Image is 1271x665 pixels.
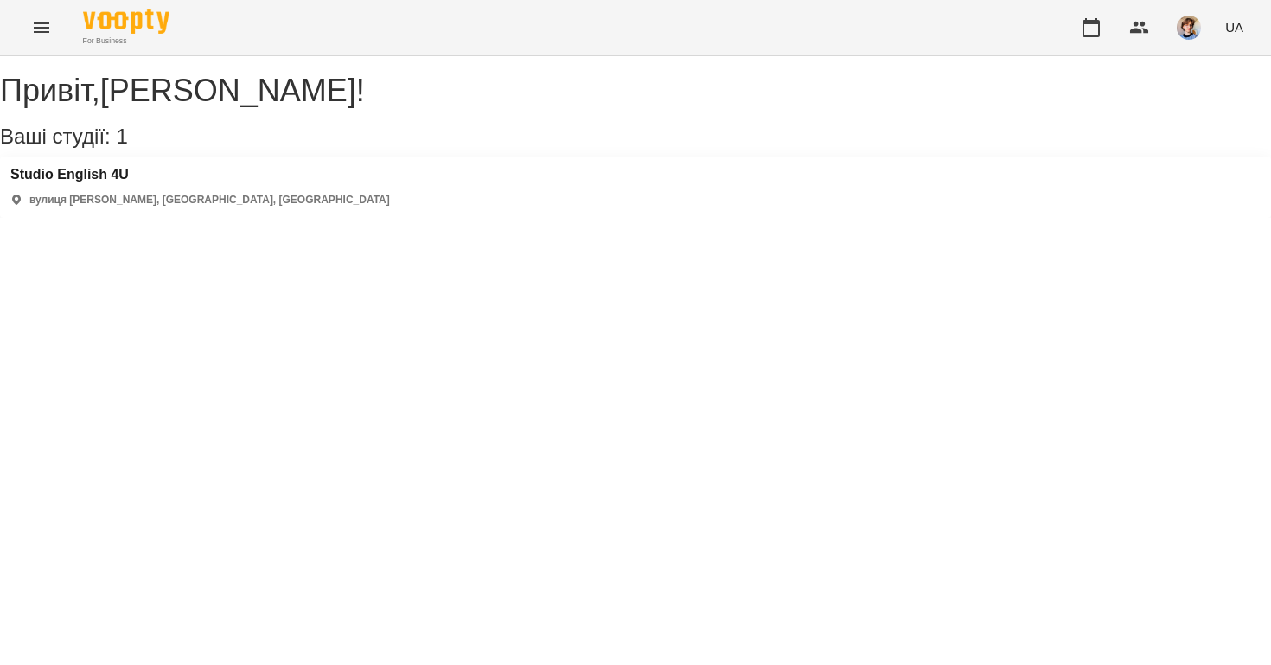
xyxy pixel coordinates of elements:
span: 1 [116,125,127,148]
p: вулиця [PERSON_NAME], [GEOGRAPHIC_DATA], [GEOGRAPHIC_DATA] [29,193,390,208]
button: UA [1218,11,1250,43]
a: Studio English 4U [10,167,390,182]
button: Menu [21,7,62,48]
img: 139762f8360b8d23236e3ef819c7dd37.jpg [1177,16,1201,40]
span: For Business [83,35,169,47]
span: UA [1225,18,1243,36]
img: Voopty Logo [83,9,169,34]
